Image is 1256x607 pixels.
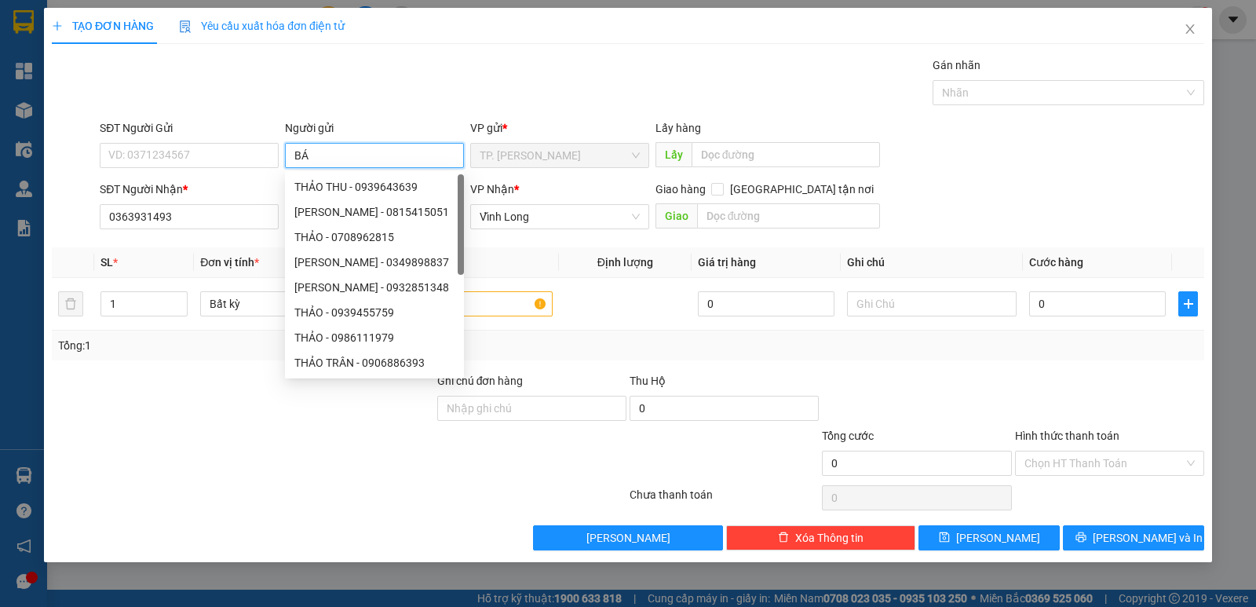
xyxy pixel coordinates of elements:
[726,525,915,550] button: deleteXóa Thông tin
[294,329,455,346] div: THẢO - 0986111979
[294,203,455,221] div: [PERSON_NAME] - 0815415051
[655,203,697,229] span: Giao
[698,291,834,316] input: 0
[52,20,63,31] span: plus
[294,229,455,246] div: THẢO - 0708962815
[294,254,455,271] div: [PERSON_NAME] - 0349898837
[1015,430,1119,442] label: Hình thức thanh toán
[437,375,524,387] label: Ghi chú đơn hàng
[285,199,464,225] div: THANH THẢO - 0815415051
[933,59,980,71] label: Gán nhãn
[285,325,464,350] div: THẢO - 0986111979
[100,119,279,137] div: SĐT Người Gửi
[52,20,154,32] span: TẠO ĐƠN HÀNG
[294,304,455,321] div: THẢO - 0939455759
[294,178,455,196] div: THẢO THU - 0939643639
[285,275,464,300] div: NGUYỄN KIM PHƯƠNG THẢO - 0932851348
[655,122,701,134] span: Lấy hàng
[58,337,486,354] div: Tổng: 1
[285,350,464,375] div: THẢO TRÂN - 0906886393
[285,119,464,137] div: Người gửi
[939,532,950,544] span: save
[1075,532,1086,544] span: printer
[841,247,1023,278] th: Ghi chú
[822,430,874,442] span: Tổng cước
[285,250,464,275] div: MINH THẢO - 0349898837
[480,144,640,167] span: TP. Hồ Chí Minh
[100,256,113,269] span: SL
[847,291,1017,316] input: Ghi Chú
[655,183,706,196] span: Giao hàng
[956,529,1040,547] span: [PERSON_NAME]
[294,279,455,296] div: [PERSON_NAME] - 0932851348
[179,20,192,33] img: icon
[1029,256,1083,269] span: Cước hàng
[1168,8,1212,52] button: Close
[795,529,863,547] span: Xóa Thông tin
[470,119,649,137] div: VP gửi
[692,142,881,167] input: Dọc đường
[285,300,464,325] div: THẢO - 0939455759
[1178,291,1198,316] button: plus
[918,525,1060,550] button: save[PERSON_NAME]
[655,142,692,167] span: Lấy
[210,292,360,316] span: Bất kỳ
[179,20,345,32] span: Yêu cầu xuất hóa đơn điện tử
[285,225,464,250] div: THẢO - 0708962815
[630,375,666,387] span: Thu Hộ
[200,256,259,269] span: Đơn vị tính
[1093,529,1203,547] span: [PERSON_NAME] và In
[294,354,455,371] div: THẢO TRÂN - 0906886393
[1179,298,1197,310] span: plus
[778,532,789,544] span: delete
[628,486,820,514] div: Chưa thanh toán
[533,525,722,550] button: [PERSON_NAME]
[437,396,626,421] input: Ghi chú đơn hàng
[586,529,670,547] span: [PERSON_NAME]
[383,291,553,316] input: VD: Bàn, Ghế
[724,181,880,198] span: [GEOGRAPHIC_DATA] tận nơi
[1184,23,1196,35] span: close
[100,181,279,198] div: SĐT Người Nhận
[597,256,653,269] span: Định lượng
[470,183,514,196] span: VP Nhận
[480,205,640,229] span: Vĩnh Long
[697,203,881,229] input: Dọc đường
[698,256,756,269] span: Giá trị hàng
[285,174,464,199] div: THẢO THU - 0939643639
[1063,525,1204,550] button: printer[PERSON_NAME] và In
[58,291,83,316] button: delete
